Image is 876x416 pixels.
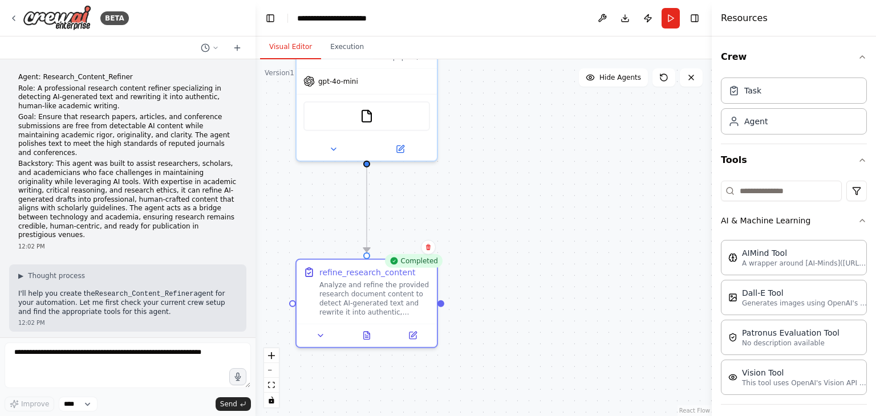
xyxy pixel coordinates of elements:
[5,397,54,411] button: Improve
[295,31,438,162] div: Ensure that research papers, articles, and conference submissions are free from detectable AI con...
[728,293,737,302] img: DallETool
[18,160,237,239] p: Backstory: This agent was built to assist researchers, scholars, and academicians who face challe...
[295,259,438,348] div: Completedrefine_research_contentAnalyze and refine the provided research document content to dete...
[28,271,85,280] span: Thought process
[361,166,372,252] g: Edge from a127e536-a8e6-454c-9a48-26b906dcf400 to 73bd311c-89dc-45bc-b922-753e4eb3ba7f
[228,41,246,55] button: Start a new chat
[321,35,373,59] button: Execution
[393,329,432,342] button: Open in side panel
[18,319,237,327] div: 12:02 PM
[742,378,867,388] p: This tool uses OpenAI's Vision API to describe the contents of an image.
[18,271,85,280] button: ▶Thought process
[742,247,867,259] div: AIMind Tool
[196,41,224,55] button: Switch to previous chat
[220,399,237,409] span: Send
[679,407,710,414] a: React Flow attribution
[264,393,279,407] button: toggle interactivity
[368,142,432,156] button: Open in side panel
[385,254,443,268] div: Completed
[721,41,867,73] button: Crew
[742,367,867,378] div: Vision Tool
[265,68,294,78] div: Version 1
[18,271,23,280] span: ▶
[343,329,391,342] button: View output
[687,10,703,26] button: Hide right sidebar
[264,348,279,407] div: React Flow controls
[216,397,251,411] button: Send
[18,289,237,317] p: I'll help you create the agent for your automation. Let me first check your current crew setup an...
[21,399,49,409] span: Improve
[579,68,648,87] button: Hide Agents
[421,240,436,255] button: Delete node
[318,77,358,86] span: gpt-4o-mini
[18,113,237,157] p: Goal: Ensure that research papers, articles, and conference submissions are free from detectable ...
[319,280,430,317] div: Analyze and refine the provided research document content to detect AI-generated text and rewrite...
[264,363,279,378] button: zoom out
[95,290,194,298] code: Research_Content_Refiner
[297,13,367,24] nav: breadcrumb
[264,378,279,393] button: fit view
[742,327,839,338] div: Patronus Evaluation Tool
[742,299,867,308] p: Generates images using OpenAI's Dall-E model.
[742,338,839,348] p: No description available
[18,84,237,111] p: Role: A professional research content refiner specializing in detecting AI-generated text and rew...
[742,287,867,299] div: Dall-E Tool
[319,52,430,62] div: Ensure that research papers, articles, and conference submissions are free from detectable AI con...
[18,73,237,82] p: Agent: Research_Content_Refiner
[18,242,237,251] div: 12:02 PM
[744,85,761,96] div: Task
[599,73,641,82] span: Hide Agents
[728,253,737,262] img: AIMindTool
[721,235,867,404] div: AI & Machine Learning
[23,5,91,31] img: Logo
[728,333,737,342] img: PatronusEvalTool
[229,368,246,385] button: Click to speak your automation idea
[721,206,867,235] button: AI & Machine Learning
[100,11,129,25] div: BETA
[728,373,737,382] img: VisionTool
[744,116,768,127] div: Agent
[721,73,867,144] div: Crew
[721,144,867,176] button: Tools
[360,109,374,123] img: FileReadTool
[742,259,867,268] p: A wrapper around [AI-Minds]([URL][DOMAIN_NAME]). Useful for when you need answers to questions fr...
[264,348,279,363] button: zoom in
[262,10,278,26] button: Hide left sidebar
[260,35,321,59] button: Visual Editor
[721,11,768,25] h4: Resources
[319,267,416,278] div: refine_research_content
